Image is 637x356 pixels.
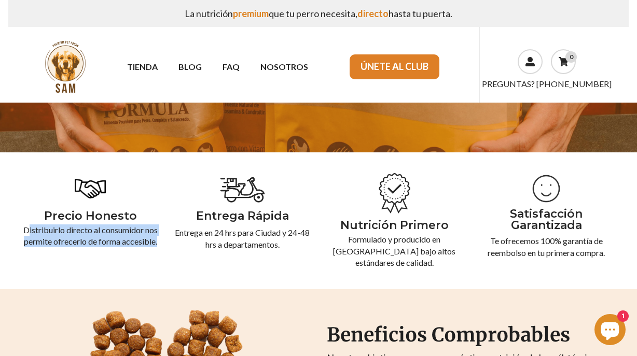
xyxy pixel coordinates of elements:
a: PREGUNTAS? [PHONE_NUMBER] [482,79,612,89]
img: 493808.png [75,173,106,204]
a: ÚNETE AL CLUB [350,54,439,79]
img: sam.png [38,39,93,94]
inbox-online-store-chat: Chat de la tienda online Shopify [591,314,629,348]
img: templates_071_photo-5.png [531,173,562,204]
a: TIENDA [117,58,168,76]
img: iconos-homepage.png [219,173,266,205]
img: 2.png [374,173,414,213]
span: directo [357,8,389,19]
h4: Entrega Rápida [175,209,310,223]
p: Entrega en 24 hrs para Ciudad y 24-48 hrs a departamentos. [175,227,310,250]
p: La nutrición que tu perro necesita, hasta tu puerta. [17,4,621,23]
a: NOSOTROS [250,58,318,76]
p: Nutrición Primero [327,218,462,234]
h2: Beneficios Comprobables [327,322,614,347]
a: BLOG [168,58,212,76]
p: Formulado y producido en [GEOGRAPHIC_DATA] bajo altos estándares de calidad. [327,234,462,268]
div: 0 [565,51,577,63]
p: Precio Honesto [23,208,158,224]
p: Te ofrecemos 100% garantía de reembolso en tu primera compra. [479,235,614,259]
p: Distribuirlo directo al consumidor nos permite ofrecerlo de forma accesible. [23,224,158,248]
a: 0 [551,49,576,74]
a: FAQ [212,58,250,76]
span: premium [233,8,269,19]
h4: Satisfacción Garantizada [479,208,614,231]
